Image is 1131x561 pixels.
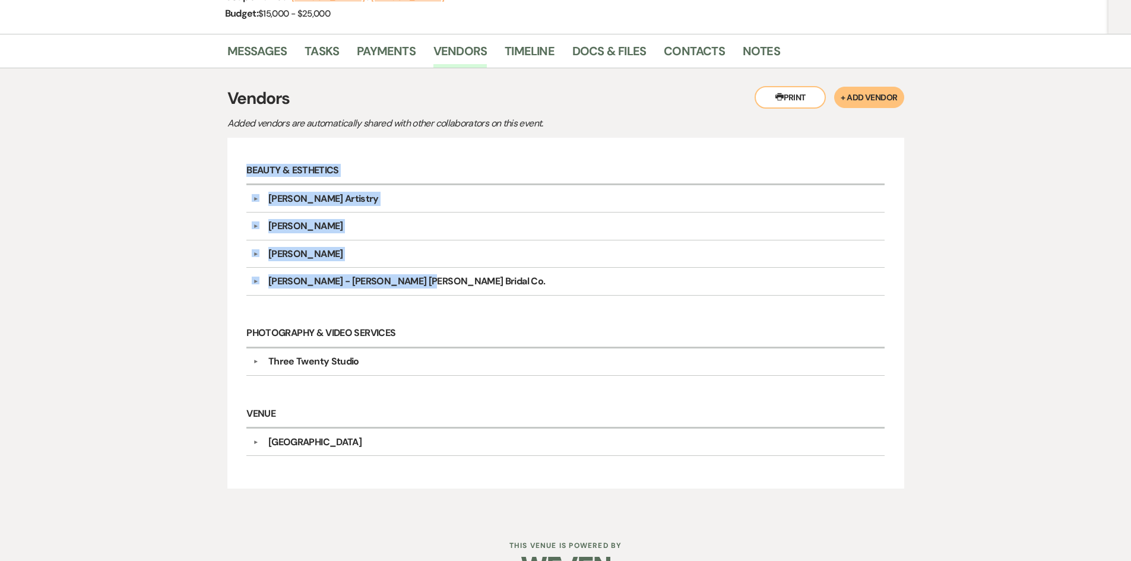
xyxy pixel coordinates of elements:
a: Timeline [505,42,555,68]
a: Docs & Files [572,42,646,68]
a: Contacts [664,42,725,68]
span: $15,000 - $25,000 [258,8,330,20]
p: Added vendors are automatically shared with other collaborators on this event. [227,116,643,131]
div: Three Twenty Studio [268,354,359,369]
div: [PERSON_NAME] Artistry [268,192,379,206]
button: ▼ [249,251,263,257]
a: Notes [743,42,780,68]
button: ▼ [249,278,263,284]
button: Print [755,86,826,109]
div: [GEOGRAPHIC_DATA] [268,435,362,449]
div: [PERSON_NAME] - [PERSON_NAME] [PERSON_NAME] Bridal Co. [268,274,545,289]
a: Vendors [433,42,487,68]
button: ▼ [249,196,263,202]
a: Messages [227,42,287,68]
h6: Photography & Video Services [246,321,884,348]
button: ▼ [249,439,263,445]
a: Payments [357,42,416,68]
h3: Vendors [227,86,904,111]
div: [PERSON_NAME] [268,247,343,261]
button: + Add Vendor [834,87,904,108]
h6: Beauty & Esthetics [246,157,884,185]
div: [PERSON_NAME] [268,219,343,233]
h6: Venue [246,401,884,429]
span: Budget: [225,7,259,20]
a: Tasks [305,42,339,68]
button: ▼ [249,223,263,229]
button: ▼ [249,359,263,365]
